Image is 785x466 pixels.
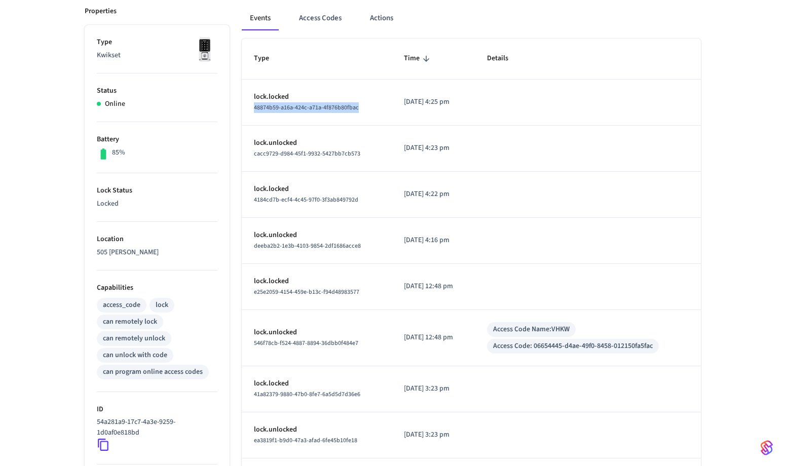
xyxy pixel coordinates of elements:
p: lock.unlocked [254,327,380,338]
span: Time [404,51,433,66]
span: ea3819f1-b9d0-47a3-afad-6fe45b10fe18 [254,436,357,445]
p: Properties [85,6,117,17]
p: [DATE] 4:25 pm [404,97,463,107]
p: lock.unlocked [254,424,380,435]
p: lock.unlocked [254,138,380,148]
span: 4184cd7b-ecf4-4c45-97f0-3f3ab849792d [254,196,358,204]
img: Kwikset Halo Touchscreen Wifi Enabled Smart Lock, Polished Chrome, Front [192,37,217,62]
p: ID [97,404,217,415]
button: Events [242,6,279,30]
p: [DATE] 4:22 pm [404,189,463,200]
span: 546f78cb-f524-4887-8894-36dbb0f484e7 [254,339,358,347]
span: cacc9729-d984-45f1-9932-5427bb7cb573 [254,149,360,158]
p: lock.locked [254,184,380,195]
p: [DATE] 4:16 pm [404,235,463,246]
p: [DATE] 4:23 pm [404,143,463,153]
span: 48874b59-a16a-424c-a71a-4f876b80fbac [254,103,359,112]
p: Lock Status [97,185,217,196]
span: deeba2b2-1e3b-4103-9854-2df1686acce8 [254,242,361,250]
div: can remotely lock [103,317,157,327]
p: Kwikset [97,50,217,61]
div: can unlock with code [103,350,167,361]
div: ant example [242,6,701,30]
div: can program online access codes [103,367,203,377]
p: Online [105,99,125,109]
div: Access Code: 06654445-d4ae-49f0-8458-012150fa5fac [493,341,653,352]
span: Type [254,51,282,66]
p: Status [97,86,217,96]
p: Locked [97,199,217,209]
p: Capabilities [97,283,217,293]
div: Access Code Name: VHKW [493,324,570,335]
div: access_code [103,300,140,310]
div: lock [156,300,168,310]
div: can remotely unlock [103,333,165,344]
p: [DATE] 12:48 pm [404,281,463,292]
p: lock.locked [254,92,380,102]
p: [DATE] 3:23 pm [404,430,463,440]
p: 54a281a9-17c7-4a3e-9259-1d0af0e818bd [97,417,213,438]
span: 41a82379-9880-47b0-8fe7-6a5d5d7d36e6 [254,390,360,399]
p: lock.locked [254,276,380,287]
span: Details [487,51,521,66]
p: Battery [97,134,217,145]
p: [DATE] 12:48 pm [404,332,463,343]
p: 505 [PERSON_NAME] [97,247,217,258]
button: Actions [362,6,401,30]
span: e25e2059-4154-459e-b13c-f94d48983577 [254,288,359,296]
button: Access Codes [291,6,350,30]
p: Location [97,234,217,245]
p: 85% [112,147,125,158]
img: SeamLogoGradient.69752ec5.svg [761,440,773,456]
p: [DATE] 3:23 pm [404,383,463,394]
p: Type [97,37,217,48]
p: lock.locked [254,378,380,389]
p: lock.unlocked [254,230,380,241]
